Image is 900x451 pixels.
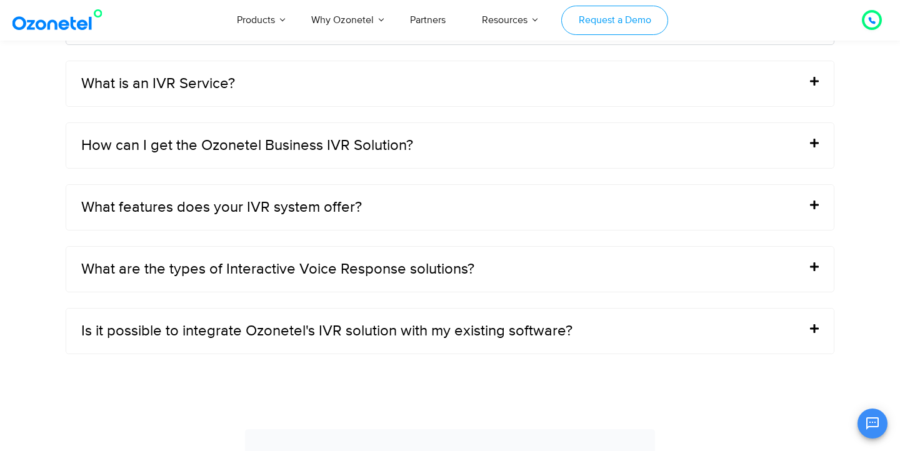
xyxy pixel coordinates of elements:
[81,138,413,153] a: How can I get the Ozonetel Business IVR Solution?
[66,185,834,230] div: What features does your IVR system offer?
[66,61,834,106] div: What is an IVR Service?
[66,247,834,292] div: What are the types of Interactive Voice Response solutions?
[66,309,834,354] div: Is it possible to integrate Ozonetel's IVR solution with my existing software?
[81,76,235,91] a: What is an IVR Service?
[66,123,834,168] div: How can I get the Ozonetel Business IVR Solution?
[857,409,887,439] button: Open chat
[81,262,474,277] a: What are the types of Interactive Voice Response solutions?
[81,200,362,215] a: What features does your IVR system offer?
[561,6,668,35] a: Request a Demo
[81,324,572,339] a: Is it possible to integrate Ozonetel's IVR solution with my existing software?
